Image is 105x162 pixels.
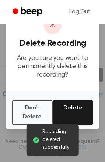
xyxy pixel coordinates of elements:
p: Are you sure you want to permanently delete this recording? [12,54,93,80]
button: Don't Delete [12,100,53,125]
button: Delete [53,100,94,125]
div: ⚠ [44,16,62,34]
a: Log Out [62,3,98,21]
h3: Delete Recording [12,38,93,48]
span: Recording deleted successfully [42,128,73,152]
a: Beep [7,5,49,19]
